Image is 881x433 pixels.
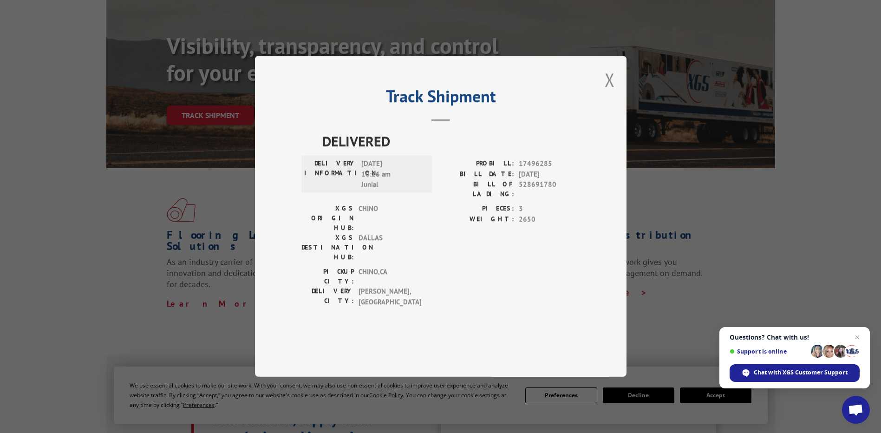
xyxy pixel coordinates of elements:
[519,169,580,180] span: [DATE]
[605,67,615,92] button: Close modal
[519,180,580,199] span: 528691780
[301,233,354,262] label: XGS DESTINATION HUB:
[441,169,514,180] label: BILL DATE:
[301,204,354,233] label: XGS ORIGIN HUB:
[359,233,421,262] span: DALLAS
[361,159,424,190] span: [DATE] 10:26 am Junial
[322,131,580,152] span: DELIVERED
[301,287,354,308] label: DELIVERY CITY:
[730,348,808,355] span: Support is online
[301,90,580,107] h2: Track Shipment
[852,332,863,343] span: Close chat
[842,396,870,424] div: Open chat
[519,159,580,170] span: 17496285
[519,214,580,225] span: 2650
[754,368,848,377] span: Chat with XGS Customer Support
[441,159,514,170] label: PROBILL:
[519,204,580,215] span: 3
[359,267,421,287] span: CHINO , CA
[304,159,357,190] label: DELIVERY INFORMATION:
[730,364,860,382] div: Chat with XGS Customer Support
[730,334,860,341] span: Questions? Chat with us!
[359,204,421,233] span: CHINO
[441,204,514,215] label: PIECES:
[359,287,421,308] span: [PERSON_NAME] , [GEOGRAPHIC_DATA]
[441,214,514,225] label: WEIGHT:
[301,267,354,287] label: PICKUP CITY:
[441,180,514,199] label: BILL OF LADING:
